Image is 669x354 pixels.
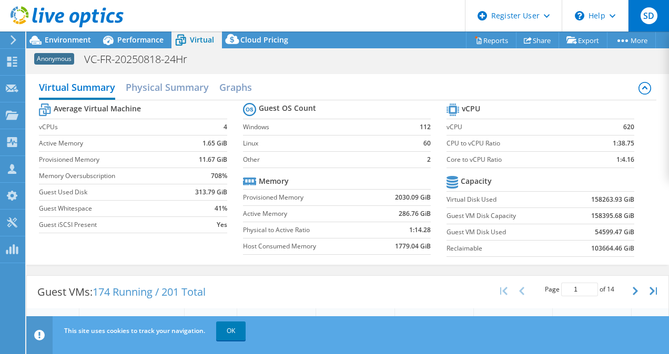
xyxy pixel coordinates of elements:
span: Cloud Pricing [240,35,288,45]
span: Page of [545,283,614,296]
b: Memory [259,176,289,186]
label: Active Memory [39,138,182,149]
span: Environment [45,35,91,45]
span: Performance [117,35,164,45]
label: Memory Oversubscription [39,171,182,181]
a: Export [559,32,607,48]
b: 4 [224,122,227,132]
label: Other [243,154,406,165]
b: 1.65 GiB [202,138,227,149]
h2: Physical Summary [126,77,209,98]
b: 112 [420,122,431,132]
b: 158395.68 GiB [591,211,634,221]
a: Reports [466,32,516,48]
b: 54599.47 GiB [595,227,634,237]
b: 1:4.16 [616,154,634,165]
b: 1:38.75 [613,138,634,149]
b: 708% [211,171,227,181]
label: Windows [243,122,406,132]
a: More [607,32,656,48]
h1: VC-FR-20250818-24Hr [79,54,204,65]
h2: Virtual Summary [39,77,115,100]
label: CPU to vCPU Ratio [447,138,585,149]
a: Share [516,32,559,48]
label: Guest iSCSI Present [39,220,182,230]
label: Virtual Disk Used [447,194,565,205]
b: Yes [217,220,227,230]
span: Anonymous [34,53,74,65]
b: vCPU [462,103,480,114]
label: Guest VM Disk Capacity [447,211,565,221]
label: Reclaimable [447,243,565,254]
b: Guest OS Count [259,103,316,113]
span: Virtual [190,35,214,45]
a: OK [216,321,246,340]
b: 11.67 GiB [199,154,227,165]
label: Guest Whitespace [39,203,182,214]
label: Provisioned Memory [39,154,182,165]
b: 60 [423,138,431,149]
label: Active Memory [243,209,372,219]
b: 286.76 GiB [399,209,431,219]
span: 14 [607,285,614,294]
label: Guest VM Disk Used [447,227,565,237]
label: Guest Used Disk [39,187,182,197]
input: jump to page [561,283,598,296]
b: 2 [427,154,431,165]
b: 620 [623,122,634,132]
span: This site uses cookies to track your navigation. [64,326,205,335]
b: 2030.09 GiB [395,192,431,203]
b: Capacity [461,176,492,186]
div: Guest VMs: [27,276,216,308]
b: 313.79 GiB [195,187,227,197]
label: Linux [243,138,406,149]
label: Provisioned Memory [243,192,372,203]
h2: Graphs [219,77,252,98]
span: 174 Running / 201 Total [93,285,206,299]
b: 103664.46 GiB [591,243,634,254]
label: vCPU [447,122,585,132]
svg: \n [575,11,584,20]
label: Core to vCPU Ratio [447,154,585,165]
b: 1779.04 GiB [395,241,431,252]
b: 41% [215,203,227,214]
b: 158263.93 GiB [591,194,634,205]
label: Host Consumed Memory [243,241,372,252]
label: Physical to Active Ratio [243,225,372,235]
b: 1:14.28 [409,225,431,235]
b: Average Virtual Machine [54,103,141,114]
span: SD [641,7,657,24]
label: vCPUs [39,122,182,132]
